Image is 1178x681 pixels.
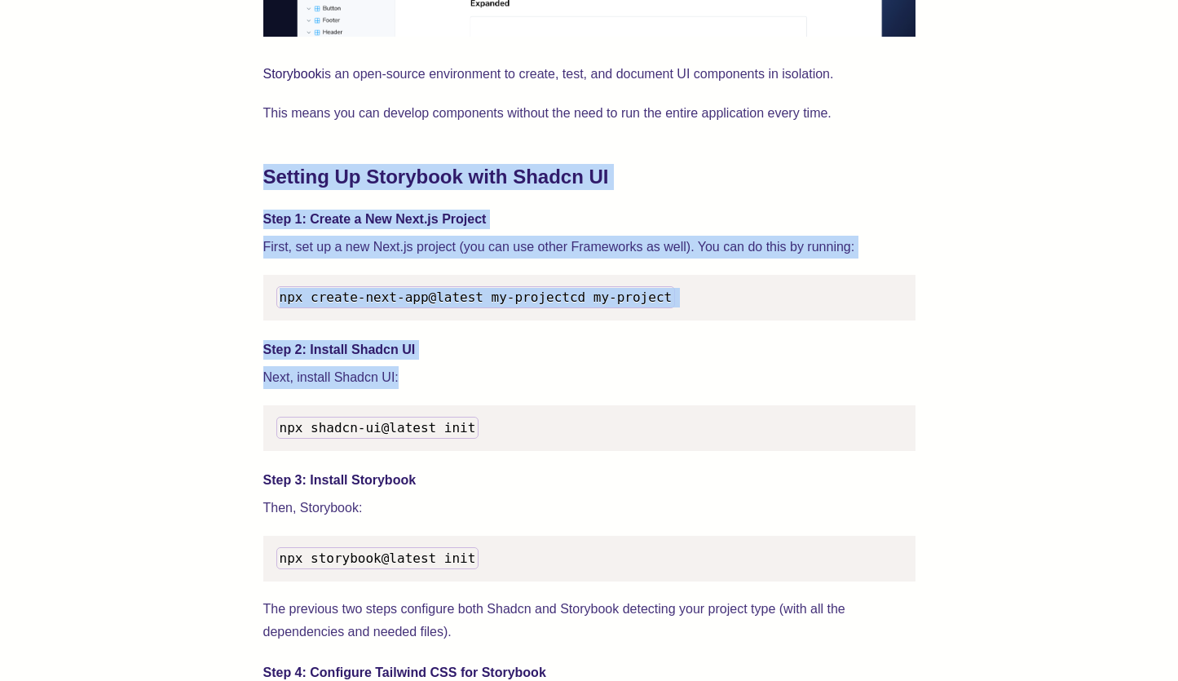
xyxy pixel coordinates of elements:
[263,497,915,520] p: Then, Storybook:
[276,286,676,308] code: cd my-project
[280,290,570,305] span: npx create-next-app@latest my-project
[263,471,915,490] h4: Step 3: Install Storybook
[263,67,322,81] a: Storybook
[263,340,915,360] h4: Step 2: Install Shadcn UI
[263,366,915,389] p: Next, install Shadcn UI:
[263,102,915,125] p: This means you can develop components without the need to run the entire application every time.
[280,551,476,566] span: npx storybook@latest init
[263,236,915,259] p: First, set up a new Next.js project (you can use other Frameworks as well). You can do this by ru...
[280,420,476,436] span: npx shadcn-ui@latest init
[263,164,915,190] h2: Setting Up Storybook with Shadcn UI
[263,210,915,229] h4: Step 1: Create a New Next.js Project
[263,63,915,86] p: is an open-source environment to create, test, and document UI components in isolation.
[263,598,915,643] p: The previous two steps configure both Shadcn and Storybook detecting your project type (with all ...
